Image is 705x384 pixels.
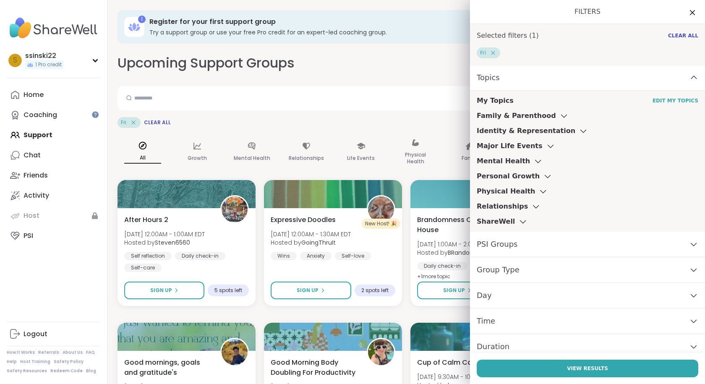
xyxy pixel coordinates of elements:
[155,238,190,247] b: Steven6560
[25,51,63,60] div: ssinski22
[7,85,100,105] a: Home
[124,252,172,260] div: Self reflection
[234,153,270,163] p: Mental Health
[175,252,225,260] div: Daily check-in
[397,150,434,167] p: Physical Health
[477,72,500,84] span: Topics
[417,215,504,235] span: Brandomness Club House
[347,153,375,163] p: Life Events
[188,153,207,163] p: Growth
[222,196,248,222] img: Steven6560
[7,368,47,374] a: Safety Resources
[477,96,514,106] h3: My Topics
[477,126,575,136] h3: Identity & Representation
[477,315,495,327] span: Time
[23,90,44,99] div: Home
[124,264,162,272] div: Self-care
[7,105,100,125] a: Coaching
[477,238,518,250] span: PSI Groups
[86,368,96,374] a: Blog
[7,206,100,226] a: Host
[271,238,351,247] span: Hosted by
[477,31,539,41] h1: Selected filters ( 1 )
[7,350,35,355] a: How It Works
[462,153,478,163] p: Family
[124,215,168,225] span: After Hours 2
[144,119,171,126] span: Clear All
[477,111,556,121] h3: Family & Parenthood
[7,359,17,365] a: Help
[149,28,683,37] h3: Try a support group or use your free Pro credit for an expert-led coaching group.
[271,252,297,260] div: Wins
[214,287,242,294] span: 5 spots left
[149,17,683,26] h3: Register for your first support group
[477,156,530,166] h3: Mental Health
[417,282,497,299] button: Sign Up
[477,341,509,353] span: Duration
[124,153,161,164] p: All
[477,360,698,377] button: View Results
[417,262,467,270] div: Daily check-in
[653,97,698,104] a: Edit My Topics
[477,171,540,181] h3: Personal Growth
[23,329,47,339] div: Logout
[477,141,543,151] h3: Major Life Events
[38,350,59,355] a: Referrals
[20,359,50,365] a: Host Training
[23,151,41,160] div: Chat
[124,230,205,238] span: [DATE] 12:00AM - 1:00AM EDT
[297,287,319,294] span: Sign Up
[23,171,48,180] div: Friends
[271,282,351,299] button: Sign Up
[368,196,394,222] img: GoingThruIt
[448,248,486,257] b: BRandom502
[362,219,400,229] div: New Host! 🎉
[300,252,332,260] div: Anxiety
[54,359,84,365] a: Safety Policy
[7,13,100,43] img: ShareWell Nav Logo
[477,217,515,227] h3: ShareWell
[7,324,100,344] a: Logout
[150,287,172,294] span: Sign Up
[477,186,535,196] h3: Physical Health
[443,287,465,294] span: Sign Up
[92,111,99,118] iframe: Spotlight
[301,238,336,247] b: GoingThruIt
[117,54,295,73] h2: Upcoming Support Groups
[567,365,608,372] span: View Results
[23,110,57,120] div: Coaching
[477,7,698,17] h1: Filters
[138,16,146,23] div: 1
[289,153,324,163] p: Relationships
[124,238,205,247] span: Hosted by
[7,145,100,165] a: Chat
[368,339,394,365] img: Adrienne_QueenOfTheDawn
[124,358,211,378] span: Good mornings, goals and gratitude's
[477,290,492,301] span: Day
[35,61,62,68] span: 1 Pro credit
[480,50,486,56] span: Fri
[417,358,489,368] span: Cup of Calm Cafe ☕️
[7,226,100,246] a: PSI
[271,230,351,238] span: [DATE] 12:00AM - 1:30AM EDT
[23,191,49,200] div: Activity
[23,211,39,220] div: Host
[23,231,33,240] div: PSI
[271,358,358,378] span: Good Morning Body Doubling For Productivity
[477,201,528,212] h3: Relationships
[124,282,204,299] button: Sign Up
[361,287,389,294] span: 2 spots left
[50,368,83,374] a: Redeem Code
[335,252,371,260] div: Self-love
[477,264,520,276] span: Group Type
[86,350,95,355] a: FAQ
[7,185,100,206] a: Activity
[222,339,248,365] img: CharityRoss
[271,215,336,225] span: Expressive Doodles
[668,32,698,39] span: Clear All
[7,165,100,185] a: Friends
[417,248,496,257] span: Hosted by
[13,55,17,66] span: s
[63,350,83,355] a: About Us
[417,373,500,381] span: [DATE] 9:30AM - 10:00AM EDT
